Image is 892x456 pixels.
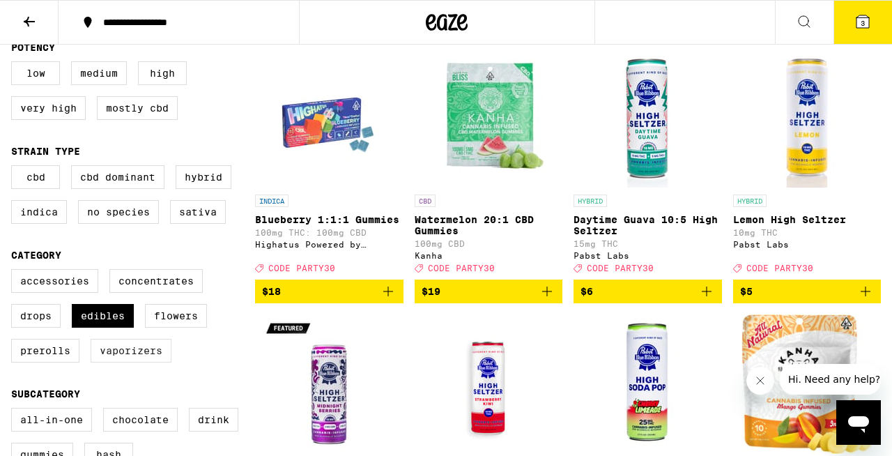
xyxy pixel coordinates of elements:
span: $18 [262,286,281,297]
label: Indica [11,200,67,224]
span: CODE PARTY30 [746,264,813,273]
label: CBD Dominant [71,165,164,189]
p: Lemon High Seltzer [733,214,882,225]
span: CODE PARTY30 [268,264,335,273]
label: Mostly CBD [97,96,178,120]
a: Open page for Daytime Guava 10:5 High Seltzer from Pabst Labs [574,48,722,280]
img: Kanha - Mango Gummies [741,314,872,454]
button: 3 [833,1,892,44]
a: Open page for Watermelon 20:1 CBD Gummies from Kanha [415,48,563,280]
iframe: Message from company [780,364,881,395]
label: High [138,61,187,85]
label: CBD [11,165,60,189]
img: Pabst Labs - Strawberry Kiwi High Seltzer [419,314,558,454]
a: Open page for Blueberry 1:1:1 Gummies from Highatus Powered by Cannabiotix [255,48,403,280]
a: Open page for Lemon High Seltzer from Pabst Labs [733,48,882,280]
div: Highatus Powered by Cannabiotix [255,240,403,249]
button: Add to bag [255,280,403,303]
img: Highatus Powered by Cannabiotix - Blueberry 1:1:1 Gummies [259,48,399,188]
legend: Potency [11,42,55,53]
p: 10mg THC [733,228,882,237]
label: Sativa [170,200,226,224]
label: Vaporizers [91,339,171,363]
legend: Strain Type [11,146,80,157]
label: Very High [11,96,86,120]
div: Kanha [415,251,563,260]
label: Accessories [11,269,98,293]
label: Prerolls [11,339,79,363]
legend: Subcategory [11,388,80,400]
p: CBD [415,195,436,207]
span: CODE PARTY30 [428,264,495,273]
label: Drink [189,408,238,432]
button: Add to bag [574,280,722,303]
span: $6 [580,286,593,297]
span: $5 [740,286,753,297]
span: CODE PARTY30 [587,264,654,273]
p: 100mg THC: 100mg CBD [255,228,403,237]
label: Drops [11,304,61,328]
label: No Species [78,200,159,224]
img: Pabst Labs - Lemon High Seltzer [737,48,877,188]
label: Concentrates [109,269,203,293]
p: Blueberry 1:1:1 Gummies [255,214,403,225]
p: Watermelon 20:1 CBD Gummies [415,214,563,236]
label: Medium [71,61,127,85]
p: 15mg THC [574,239,722,248]
iframe: Button to launch messaging window [836,400,881,445]
p: HYBRID [733,195,767,207]
p: HYBRID [574,195,607,207]
legend: Category [11,250,61,261]
iframe: Close message [746,367,774,395]
button: Add to bag [415,280,563,303]
button: Add to bag [733,280,882,303]
p: 100mg CBD [415,239,563,248]
span: 3 [861,19,865,27]
label: Hybrid [176,165,231,189]
label: Flowers [145,304,207,328]
label: All-In-One [11,408,92,432]
div: Pabst Labs [733,240,882,249]
label: Low [11,61,60,85]
img: Pabst Labs - Daytime Guava 10:5 High Seltzer [578,48,717,188]
img: Pabst Labs - Cherry Limeade High Soda Pop Seltzer - 25mg [578,314,717,454]
label: Chocolate [103,408,178,432]
div: Pabst Labs [574,251,722,260]
img: Pabst Labs - Midnight Berries 10:3:2 High Seltzer [259,314,399,454]
span: $19 [422,286,440,297]
img: Kanha - Watermelon 20:1 CBD Gummies [419,48,558,188]
p: INDICA [255,195,289,207]
label: Edibles [72,304,134,328]
p: Daytime Guava 10:5 High Seltzer [574,214,722,236]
